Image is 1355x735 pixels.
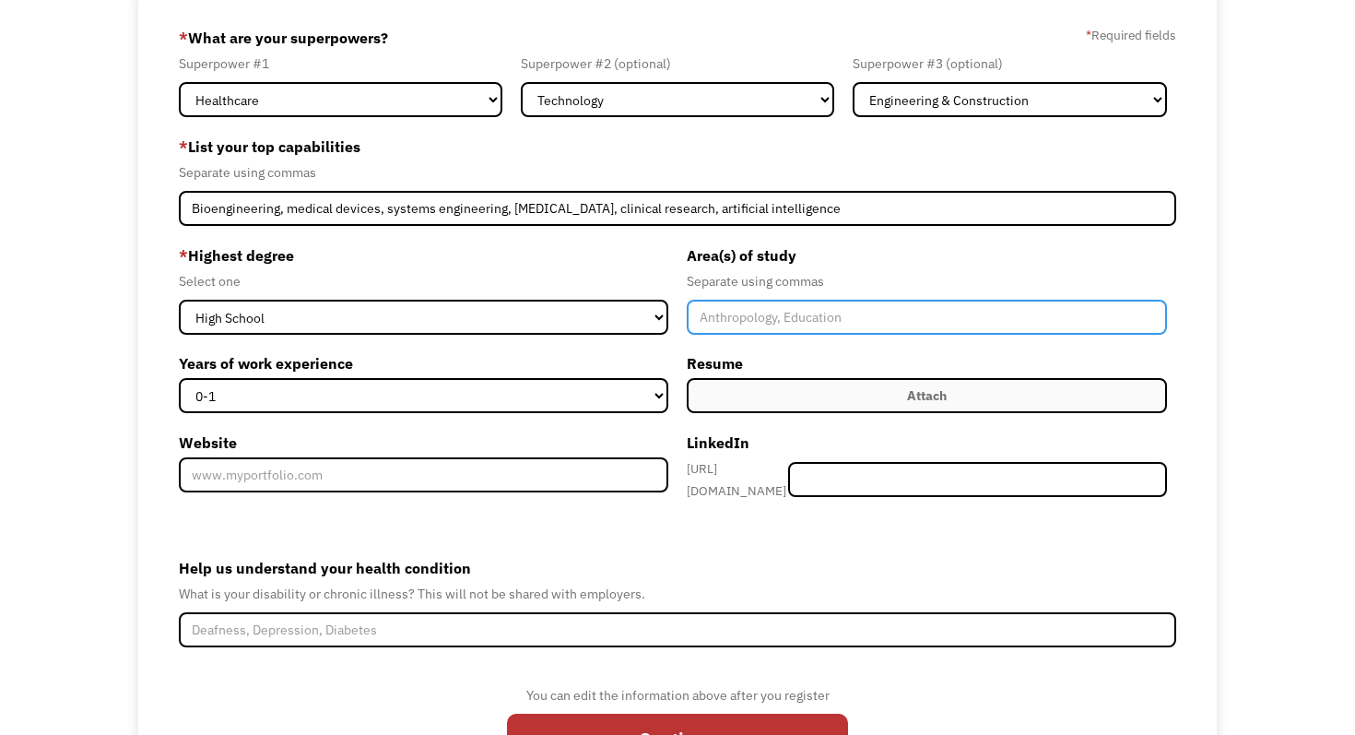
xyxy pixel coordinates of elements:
[179,53,502,75] div: Superpower #1
[687,457,788,502] div: [URL][DOMAIN_NAME]
[179,270,668,292] div: Select one
[687,428,1167,457] label: LinkedIn
[179,428,668,457] label: Website
[179,241,668,270] label: Highest degree
[687,349,1167,378] label: Resume
[179,457,668,492] input: www.myportfolio.com
[179,191,1176,226] input: Videography, photography, accounting
[507,684,848,706] div: You can edit the information above after you register
[687,270,1167,292] div: Separate using commas
[687,378,1167,413] label: Attach
[179,583,1176,605] div: What is your disability or chronic illness? This will not be shared with employers.
[179,161,1176,184] div: Separate using commas
[687,241,1167,270] label: Area(s) of study
[853,53,1167,75] div: Superpower #3 (optional)
[521,53,835,75] div: Superpower #2 (optional)
[179,553,1176,583] label: Help us understand your health condition
[179,23,388,53] label: What are your superpowers?
[179,132,1176,161] label: List your top capabilities
[1086,24,1176,46] label: Required fields
[179,349,668,378] label: Years of work experience
[179,612,1176,647] input: Deafness, Depression, Diabetes
[687,300,1167,335] input: Anthropology, Education
[907,385,947,407] div: Attach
